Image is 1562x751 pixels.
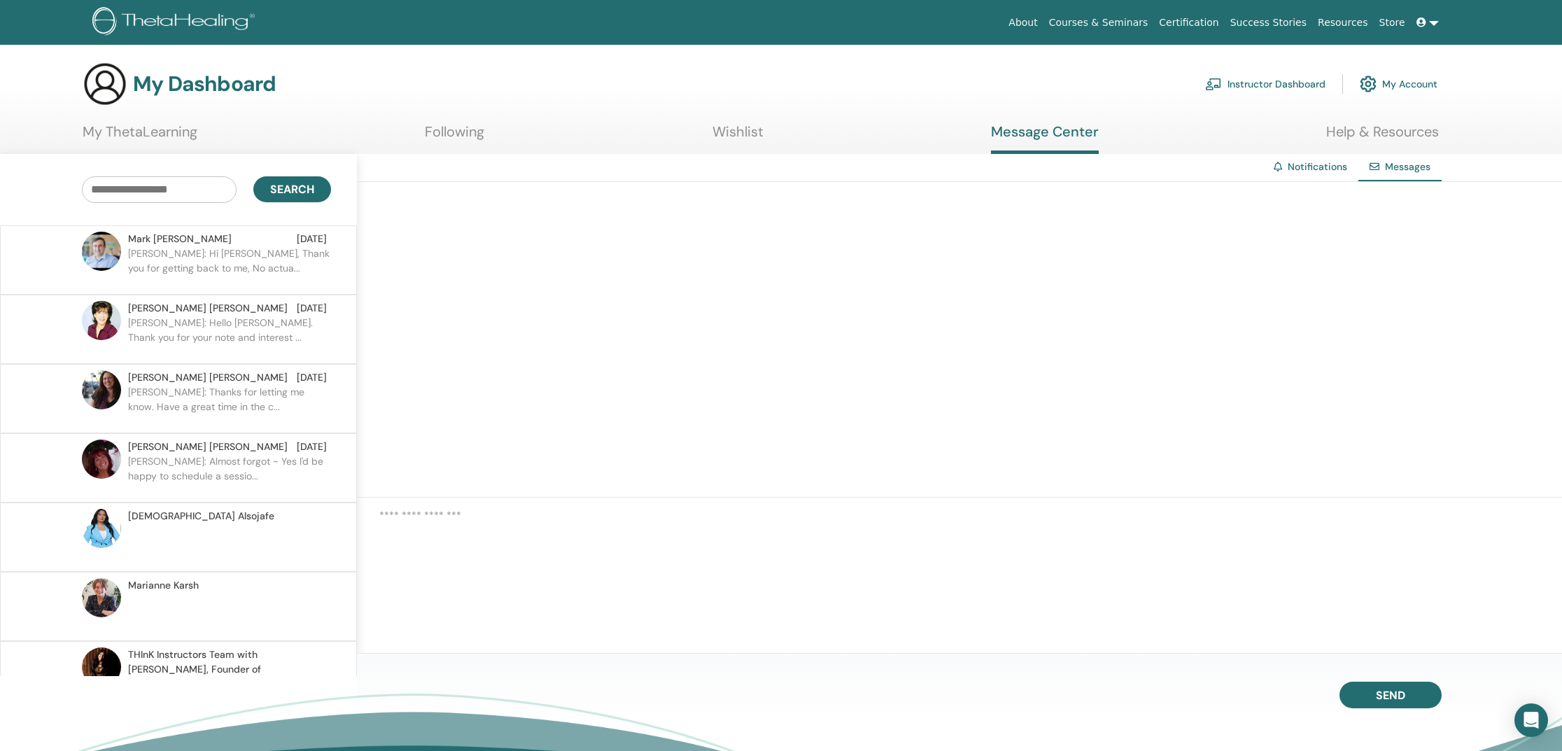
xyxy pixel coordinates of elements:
a: Wishlist [712,123,764,150]
p: [PERSON_NAME]: Almost forgot ~ Yes I'd be happy to schedule a sessio... [128,454,331,496]
img: default.jpg [82,578,121,617]
a: Message Center [991,123,1099,154]
span: Send [1376,688,1405,703]
span: Mark [PERSON_NAME] [128,232,232,246]
span: [PERSON_NAME] [PERSON_NAME] [128,440,288,454]
div: Open Intercom Messenger [1514,703,1548,737]
span: [DATE] [297,232,327,246]
a: Success Stories [1225,10,1312,36]
img: default.jpg [82,647,121,687]
a: Certification [1153,10,1224,36]
p: [PERSON_NAME]: Hi [PERSON_NAME], Thank you for getting back to me, No actua... [128,246,331,288]
a: My Account [1360,69,1437,99]
a: Courses & Seminars [1043,10,1154,36]
a: Resources [1312,10,1374,36]
img: default.jpg [82,232,121,271]
a: Following [425,123,484,150]
span: [DEMOGRAPHIC_DATA] Alsojafe [128,509,274,524]
p: [PERSON_NAME]: Thanks for letting me know. Have a great time in the c... [128,385,331,427]
button: Search [253,176,331,202]
span: [DATE] [297,370,327,385]
span: THInK Instructors Team with [PERSON_NAME], Founder of ThetaHealing® [128,647,327,692]
a: Store [1374,10,1411,36]
img: default.jpg [82,440,121,479]
span: Search [270,182,314,197]
span: [DATE] [297,440,327,454]
img: default.jpg [82,370,121,409]
button: Send [1339,682,1442,708]
img: logo.png [92,7,260,38]
a: Instructor Dashboard [1205,69,1325,99]
img: chalkboard-teacher.svg [1205,78,1222,90]
img: default.jpg [82,301,121,340]
a: My ThetaLearning [83,123,197,150]
span: [PERSON_NAME] [PERSON_NAME] [128,370,288,385]
img: generic-user-icon.jpg [83,62,127,106]
a: Notifications [1288,160,1347,173]
p: [PERSON_NAME]: Hello [PERSON_NAME]. Thank you for your note and interest ... [128,316,331,358]
a: Help & Resources [1326,123,1439,150]
span: Marianne Karsh [128,578,199,593]
span: [DATE] [297,301,327,316]
img: cog.svg [1360,72,1377,96]
a: About [1003,10,1043,36]
h3: My Dashboard [133,71,276,97]
span: [PERSON_NAME] [PERSON_NAME] [128,301,288,316]
img: default.jpg [82,509,121,548]
span: Messages [1385,160,1430,173]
